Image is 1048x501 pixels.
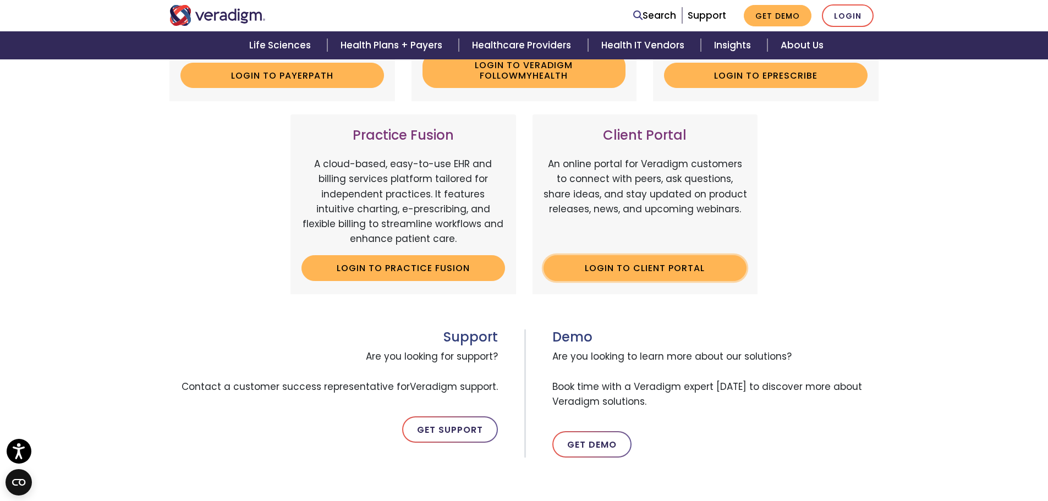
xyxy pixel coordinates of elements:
[301,255,505,280] a: Login to Practice Fusion
[837,422,1035,488] iframe: Drift Chat Widget
[301,128,505,144] h3: Practice Fusion
[327,31,459,59] a: Health Plans + Payers
[169,5,266,26] img: Veradigm logo
[701,31,767,59] a: Insights
[688,9,726,22] a: Support
[544,255,747,280] a: Login to Client Portal
[822,4,874,27] a: Login
[588,31,701,59] a: Health IT Vendors
[552,345,879,414] span: Are you looking to learn more about our solutions? Book time with a Veradigm expert [DATE] to dis...
[402,416,498,443] a: Get Support
[423,52,626,88] a: Login to Veradigm FollowMyHealth
[633,8,676,23] a: Search
[236,31,327,59] a: Life Sciences
[744,5,811,26] a: Get Demo
[169,329,498,345] h3: Support
[544,128,747,144] h3: Client Portal
[6,469,32,496] button: Open CMP widget
[459,31,588,59] a: Healthcare Providers
[301,157,505,246] p: A cloud-based, easy-to-use EHR and billing services platform tailored for independent practices. ...
[544,157,747,246] p: An online portal for Veradigm customers to connect with peers, ask questions, share ideas, and st...
[767,31,837,59] a: About Us
[552,431,632,458] a: Get Demo
[180,63,384,88] a: Login to Payerpath
[552,329,879,345] h3: Demo
[169,345,498,399] span: Are you looking for support? Contact a customer success representative for
[664,63,868,88] a: Login to ePrescribe
[410,380,498,393] span: Veradigm support.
